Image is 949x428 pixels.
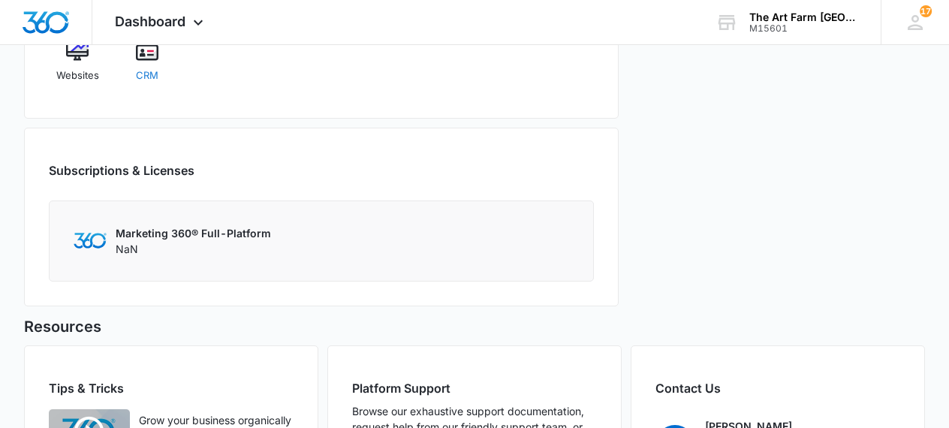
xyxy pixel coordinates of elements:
h2: Contact Us [655,379,900,397]
a: CRM [119,40,176,94]
p: Marketing 360® Full-Platform [116,225,271,241]
img: Marketing 360 Logo [74,233,107,249]
span: Dashboard [115,14,185,29]
span: Websites [56,68,99,83]
h2: Subscriptions & Licenses [49,161,194,179]
div: notifications count [920,5,932,17]
div: account name [749,11,859,23]
h5: Resources [24,315,925,338]
span: 17 [920,5,932,17]
div: account id [749,23,859,34]
span: CRM [136,68,158,83]
a: Websites [49,40,107,94]
div: NaN [116,225,271,257]
h2: Tips & Tricks [49,379,294,397]
h2: Platform Support [352,379,597,397]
